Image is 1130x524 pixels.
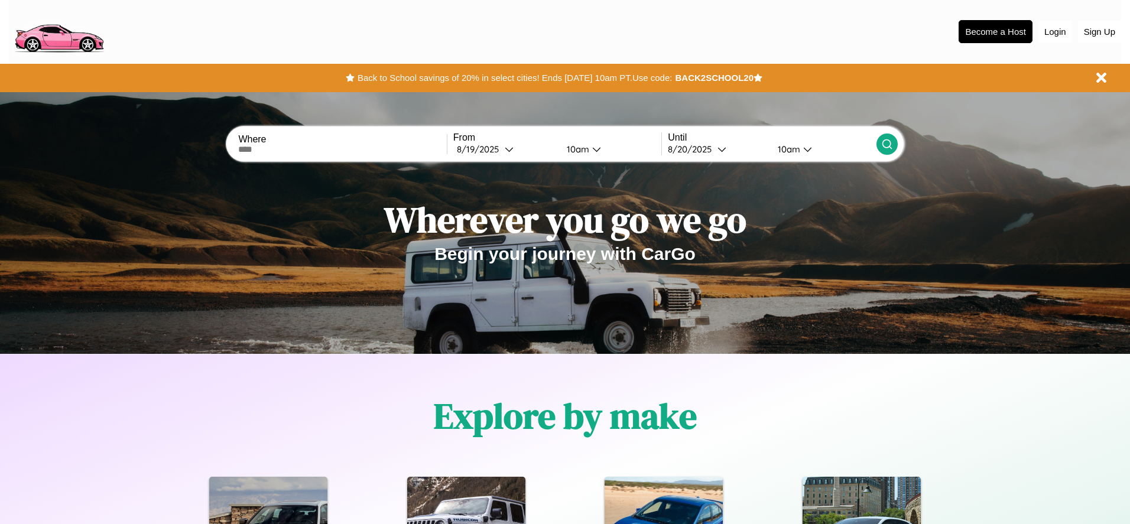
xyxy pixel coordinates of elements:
button: 10am [768,143,876,155]
label: From [453,132,661,143]
b: BACK2SCHOOL20 [675,73,754,83]
div: 8 / 19 / 2025 [457,144,505,155]
button: 10am [557,143,661,155]
label: Until [668,132,876,143]
div: 10am [561,144,592,155]
button: 8/19/2025 [453,143,557,155]
h1: Explore by make [434,392,697,440]
div: 10am [772,144,803,155]
button: Become a Host [959,20,1032,43]
button: Sign Up [1078,21,1121,43]
label: Where [238,134,446,145]
div: 8 / 20 / 2025 [668,144,717,155]
button: Back to School savings of 20% in select cities! Ends [DATE] 10am PT.Use code: [355,70,675,86]
img: logo [9,6,109,56]
button: Login [1038,21,1072,43]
